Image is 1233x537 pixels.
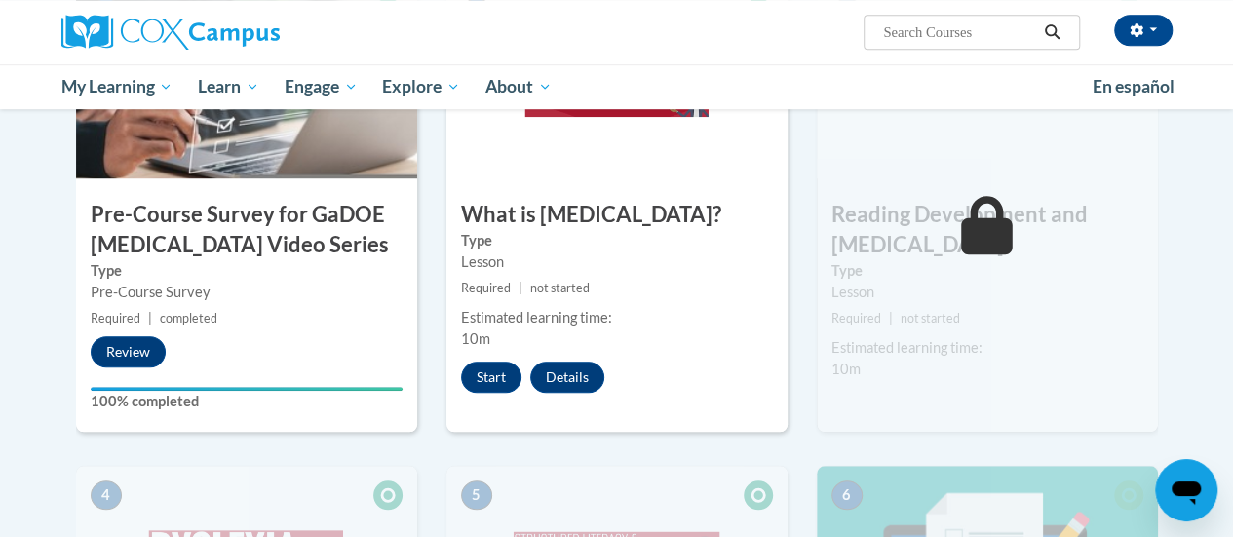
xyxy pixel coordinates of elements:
[91,260,403,282] label: Type
[881,20,1037,44] input: Search Courses
[61,15,280,50] img: Cox Campus
[1155,459,1217,521] iframe: Button to launch messaging window
[446,200,788,230] h3: What is [MEDICAL_DATA]?
[461,362,521,393] button: Start
[185,64,272,109] a: Learn
[369,64,473,109] a: Explore
[461,307,773,328] div: Estimated learning time:
[91,480,122,510] span: 4
[901,311,960,326] span: not started
[91,311,140,326] span: Required
[530,281,590,295] span: not started
[461,480,492,510] span: 5
[382,75,460,98] span: Explore
[831,260,1143,282] label: Type
[91,336,166,367] button: Review
[160,311,217,326] span: completed
[285,75,358,98] span: Engage
[148,311,152,326] span: |
[461,251,773,273] div: Lesson
[831,480,863,510] span: 6
[831,337,1143,359] div: Estimated learning time:
[817,200,1158,260] h3: Reading Development and [MEDICAL_DATA]
[831,282,1143,303] div: Lesson
[485,75,552,98] span: About
[198,75,259,98] span: Learn
[47,64,1187,109] div: Main menu
[1114,15,1173,46] button: Account Settings
[1037,20,1066,44] button: Search
[831,311,881,326] span: Required
[473,64,564,109] a: About
[61,15,412,50] a: Cox Campus
[60,75,173,98] span: My Learning
[91,391,403,412] label: 100% completed
[530,362,604,393] button: Details
[461,330,490,347] span: 10m
[272,64,370,109] a: Engage
[831,361,861,377] span: 10m
[76,200,417,260] h3: Pre-Course Survey for GaDOE [MEDICAL_DATA] Video Series
[519,281,522,295] span: |
[1093,76,1175,96] span: En español
[1080,66,1187,107] a: En español
[461,281,511,295] span: Required
[91,282,403,303] div: Pre-Course Survey
[461,230,773,251] label: Type
[49,64,186,109] a: My Learning
[91,387,403,391] div: Your progress
[889,311,893,326] span: |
